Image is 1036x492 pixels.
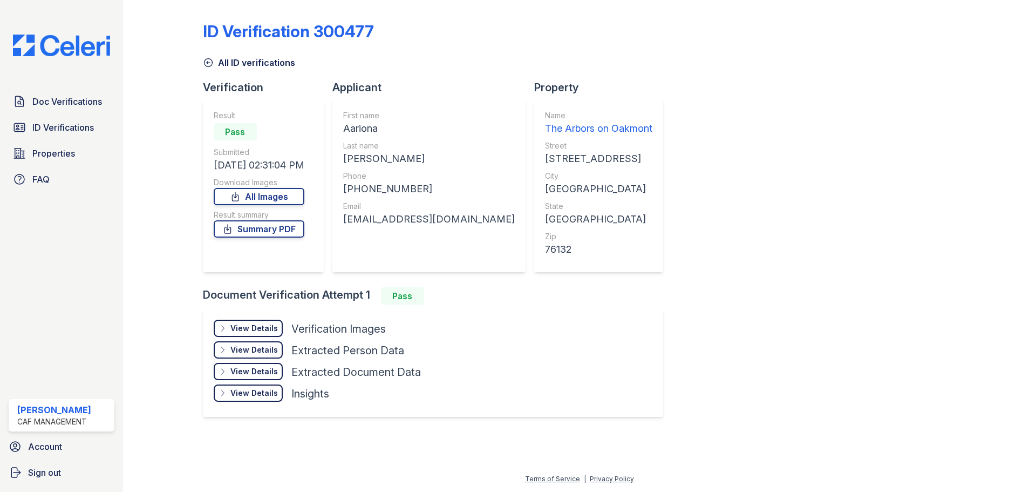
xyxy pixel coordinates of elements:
span: Account [28,440,62,453]
div: Extracted Person Data [291,343,404,358]
div: Name [545,110,652,121]
a: Name The Arbors on Oakmont [545,110,652,136]
div: Verification Images [291,321,386,336]
div: [EMAIL_ADDRESS][DOMAIN_NAME] [343,212,515,227]
div: [PERSON_NAME] [343,151,515,166]
div: Verification [203,80,332,95]
span: Properties [32,147,75,160]
div: [PERSON_NAME] [17,403,91,416]
iframe: chat widget [991,449,1025,481]
div: View Details [230,345,278,355]
a: Sign out [4,462,119,483]
a: ID Verifications [9,117,114,138]
a: FAQ [9,169,114,190]
div: 76132 [545,242,652,257]
div: Zip [545,231,652,242]
div: Submitted [214,147,304,158]
div: [PHONE_NUMBER] [343,181,515,197]
div: [GEOGRAPHIC_DATA] [545,181,652,197]
div: [DATE] 02:31:04 PM [214,158,304,173]
a: Summary PDF [214,220,304,238]
a: Properties [9,143,114,164]
span: Sign out [28,466,61,479]
a: Account [4,436,119,457]
div: Applicant [332,80,534,95]
div: Pass [381,287,424,305]
div: View Details [230,366,278,377]
div: Phone [343,171,515,181]
a: Privacy Policy [590,475,634,483]
span: ID Verifications [32,121,94,134]
div: City [545,171,652,181]
div: Document Verification Attempt 1 [203,287,672,305]
div: [STREET_ADDRESS] [545,151,652,166]
div: Result summary [214,210,304,220]
div: First name [343,110,515,121]
span: Doc Verifications [32,95,102,108]
div: The Arbors on Oakmont [545,121,652,136]
div: Street [545,140,652,151]
div: View Details [230,388,278,399]
div: View Details [230,323,278,334]
div: State [545,201,652,212]
div: Download Images [214,177,304,188]
div: CAF Management [17,416,91,427]
a: Doc Verifications [9,91,114,112]
div: Result [214,110,304,121]
div: Property [534,80,672,95]
div: [GEOGRAPHIC_DATA] [545,212,652,227]
a: Terms of Service [525,475,580,483]
div: Aariona [343,121,515,136]
span: FAQ [32,173,50,186]
a: All ID verifications [203,56,295,69]
div: Extracted Document Data [291,365,421,380]
img: CE_Logo_Blue-a8612792a0a2168367f1c8372b55b34899dd931a85d93a1a3d3e32e68fde9ad4.png [4,35,119,56]
div: ID Verification 300477 [203,22,374,41]
div: Pass [214,123,257,140]
div: | [584,475,586,483]
div: Insights [291,386,329,401]
div: Last name [343,140,515,151]
div: Email [343,201,515,212]
a: All Images [214,188,304,205]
